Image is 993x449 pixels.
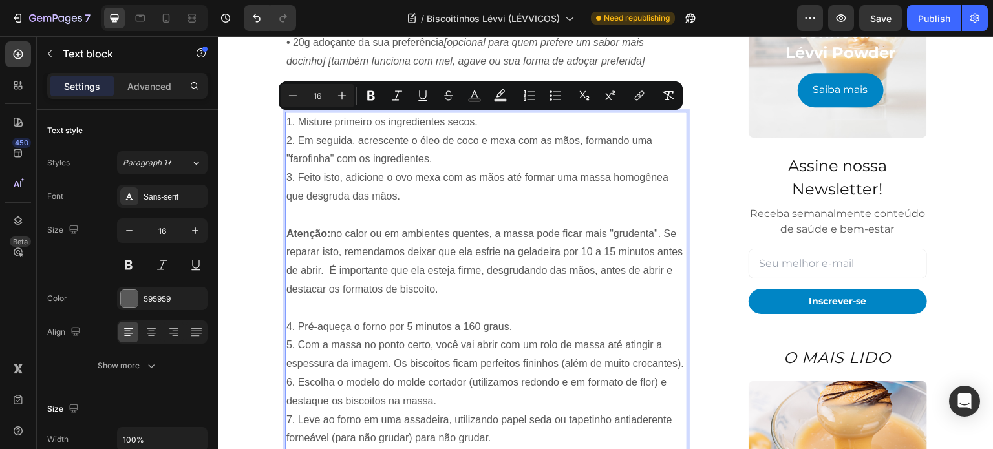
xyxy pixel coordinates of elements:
div: Publish [918,12,950,25]
p: 4. Pré-aqueça o forno por 5 minutos a 160 graus. 5. Com a massa no ponto certo, você vai abrir co... [69,282,468,449]
span: Need republishing [604,12,670,24]
h2: Assine nossa Newsletter! [531,117,709,166]
p: Text block [63,46,173,61]
p: 1. Misture primeiro os ingredientes secos. [69,77,468,96]
button: Publish [907,5,961,31]
div: Size [47,222,81,239]
strong: Atenção: [69,192,112,203]
div: Color [47,293,67,304]
iframe: Design area [218,36,993,449]
button: Show more [47,354,208,377]
button: Save [859,5,902,31]
div: Size [47,401,81,418]
i: [opcional para quem prefere um sabor mais docinho] [também funciona com mel, agave ou sua forma d... [69,1,427,30]
div: Sans-serif [144,191,204,203]
strong: Modo de Preparo [69,54,184,67]
div: Editor contextual toolbar [279,81,683,110]
div: 450 [12,138,31,148]
div: Show more [98,359,158,372]
p: 2. Em seguida, acrescente o óleo de coco e mexa com as mãos, formando uma "farofinha" com os ingr... [69,96,468,133]
button: Paragraph 1* [117,151,208,174]
div: Beta [10,236,31,247]
div: 595959 [144,293,204,305]
div: Undo/Redo [244,5,296,31]
div: Text style [47,125,83,136]
div: Width [47,433,69,445]
div: Align [47,324,83,341]
div: Font [47,191,63,202]
div: Styles [47,157,70,169]
h2: O mais lido [531,309,709,335]
p: no calor ou em ambientes quentes, a massa pode ficar mais "grudenta". Se reparar isto, remendamos... [69,189,468,263]
a: Saiba mais [580,37,666,71]
span: Paragraph 1* [123,157,172,169]
p: 7 [85,10,91,26]
p: Saiba mais [595,45,650,63]
span: Biscoitinhos Lévvi (LÉVVICOS) [427,12,560,25]
p: Advanced [127,79,171,93]
input: Seu melhor e-mail [531,213,709,242]
div: Inscrever-se [591,258,648,272]
p: 3. Feito isto, adicione o ovo mexa com as mãos até formar uma massa homogênea que desgruda das mãos. [69,132,468,170]
button: 7 [5,5,96,31]
span: Save [870,13,892,24]
p: Receba semanalmente conteúdo de saúde e bem-estar [532,170,708,201]
p: Settings [64,79,100,93]
span: / [421,12,424,25]
button: Inscrever-se [531,253,709,278]
div: Open Intercom Messenger [949,386,980,417]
